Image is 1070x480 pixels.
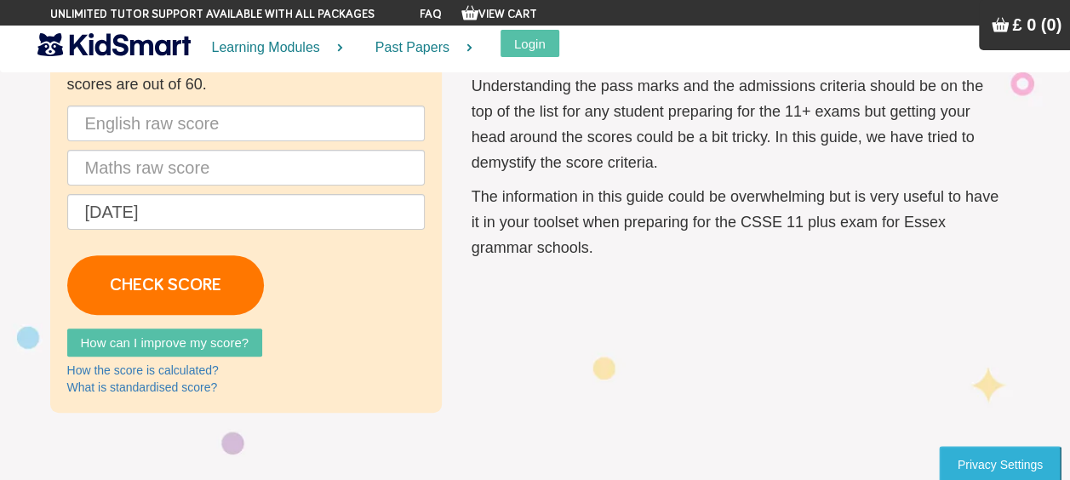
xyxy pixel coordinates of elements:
a: How can I improve my score? [67,329,263,357]
a: How the score is calculated? [67,363,219,377]
input: Maths raw score [67,150,425,186]
input: English raw score [67,106,425,141]
a: FAQ [420,9,442,20]
button: Login [501,30,559,57]
a: CHECK SCORE [67,255,264,315]
input: Date of birth (d/m/y) e.g. 27/12/2007 [67,194,425,230]
a: What is standardised score? [67,380,218,394]
span: Unlimited tutor support available with all packages [50,6,375,23]
p: The information in this guide could be overwhelming but is very useful to have it in your toolset... [472,184,1004,260]
span: £ 0 (0) [1012,15,1061,34]
a: Learning Modules [191,26,354,71]
img: Your items in the shopping basket [461,4,478,21]
img: Your items in the shopping basket [992,16,1009,33]
p: Understanding the pass marks and the admissions criteria should be on the top of the list for any... [472,73,1004,175]
img: KidSmart logo [37,30,191,60]
a: View Cart [461,9,537,20]
a: Past Papers [354,26,484,71]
